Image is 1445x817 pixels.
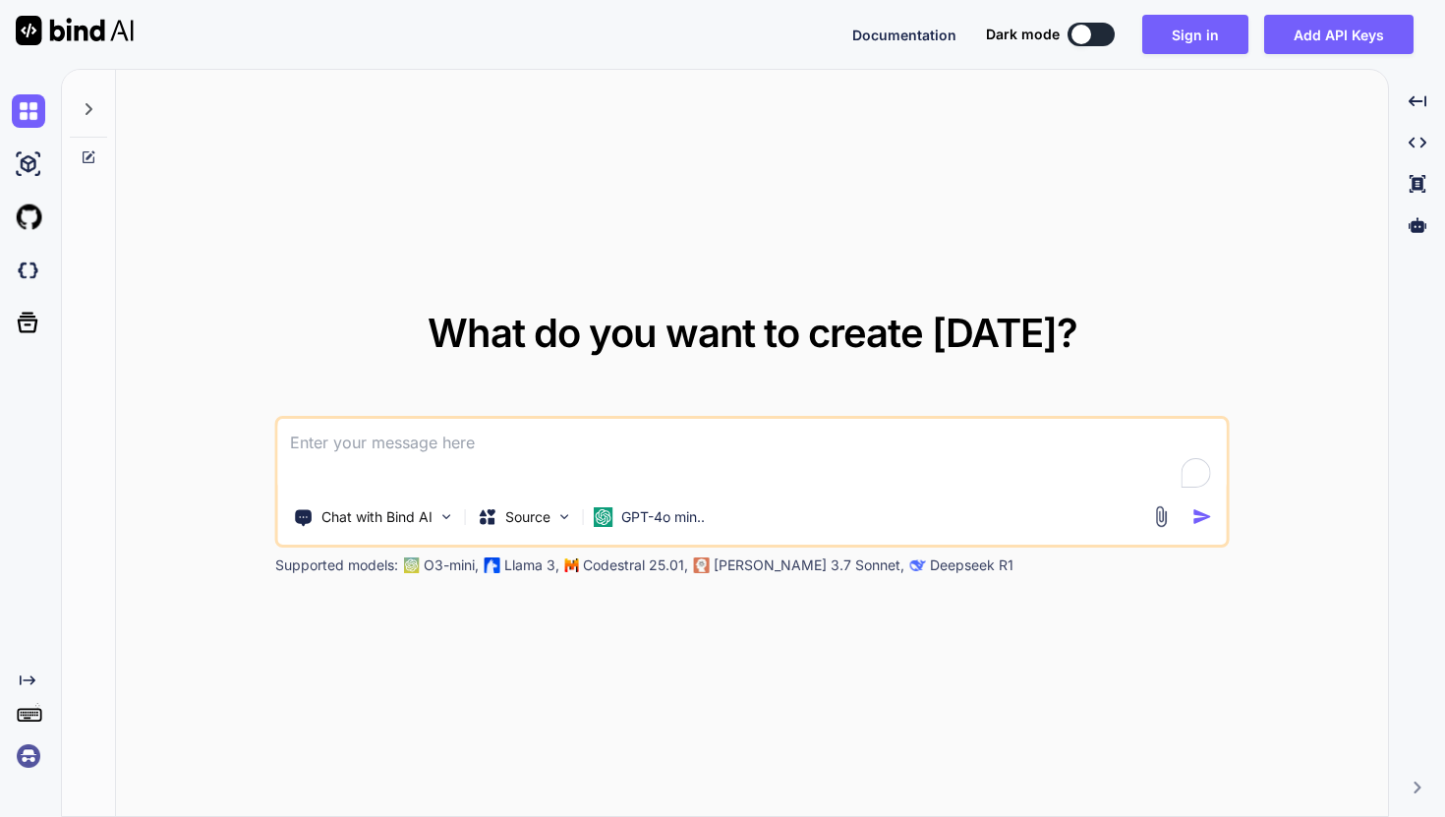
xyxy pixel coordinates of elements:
[485,557,500,573] img: Llama2
[583,555,688,575] p: Codestral 25.01,
[424,555,479,575] p: O3-mini,
[594,507,613,527] img: GPT-4o mini
[278,419,1227,492] textarea: To enrich screen reader interactions, please activate Accessibility in Grammarly extension settings
[910,557,926,573] img: claude
[16,16,134,45] img: Bind AI
[12,94,45,128] img: chat
[565,558,579,572] img: Mistral-AI
[428,309,1077,357] span: What do you want to create [DATE]?
[1142,15,1248,54] button: Sign in
[930,555,1013,575] p: Deepseek R1
[12,201,45,234] img: githubLight
[321,507,433,527] p: Chat with Bind AI
[694,557,710,573] img: claude
[852,25,956,45] button: Documentation
[12,739,45,773] img: signin
[12,147,45,181] img: ai-studio
[505,507,550,527] p: Source
[404,557,420,573] img: GPT-4
[1192,506,1213,527] img: icon
[852,27,956,43] span: Documentation
[556,508,573,525] img: Pick Models
[714,555,904,575] p: [PERSON_NAME] 3.7 Sonnet,
[438,508,455,525] img: Pick Tools
[1264,15,1414,54] button: Add API Keys
[504,555,559,575] p: Llama 3,
[275,555,398,575] p: Supported models:
[1150,505,1173,528] img: attachment
[12,254,45,287] img: darkCloudIdeIcon
[621,507,705,527] p: GPT-4o min..
[986,25,1060,44] span: Dark mode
